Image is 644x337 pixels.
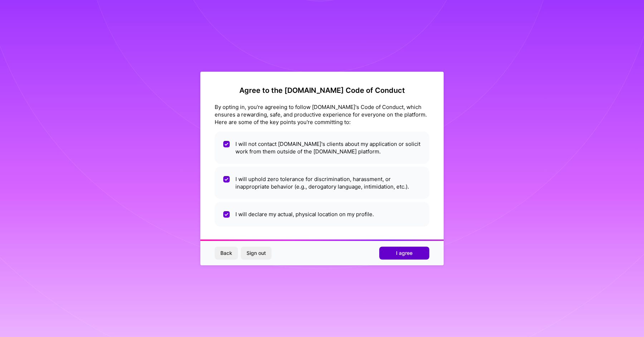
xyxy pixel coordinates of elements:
span: Back [220,250,232,257]
h2: Agree to the [DOMAIN_NAME] Code of Conduct [215,86,429,95]
li: I will not contact [DOMAIN_NAME]'s clients about my application or solicit work from them outside... [215,132,429,164]
button: I agree [379,247,429,260]
li: I will declare my actual, physical location on my profile. [215,202,429,227]
button: Back [215,247,238,260]
span: I agree [396,250,413,257]
li: I will uphold zero tolerance for discrimination, harassment, or inappropriate behavior (e.g., der... [215,167,429,199]
button: Sign out [241,247,272,260]
span: Sign out [247,250,266,257]
div: By opting in, you're agreeing to follow [DOMAIN_NAME]'s Code of Conduct, which ensures a rewardin... [215,103,429,126]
